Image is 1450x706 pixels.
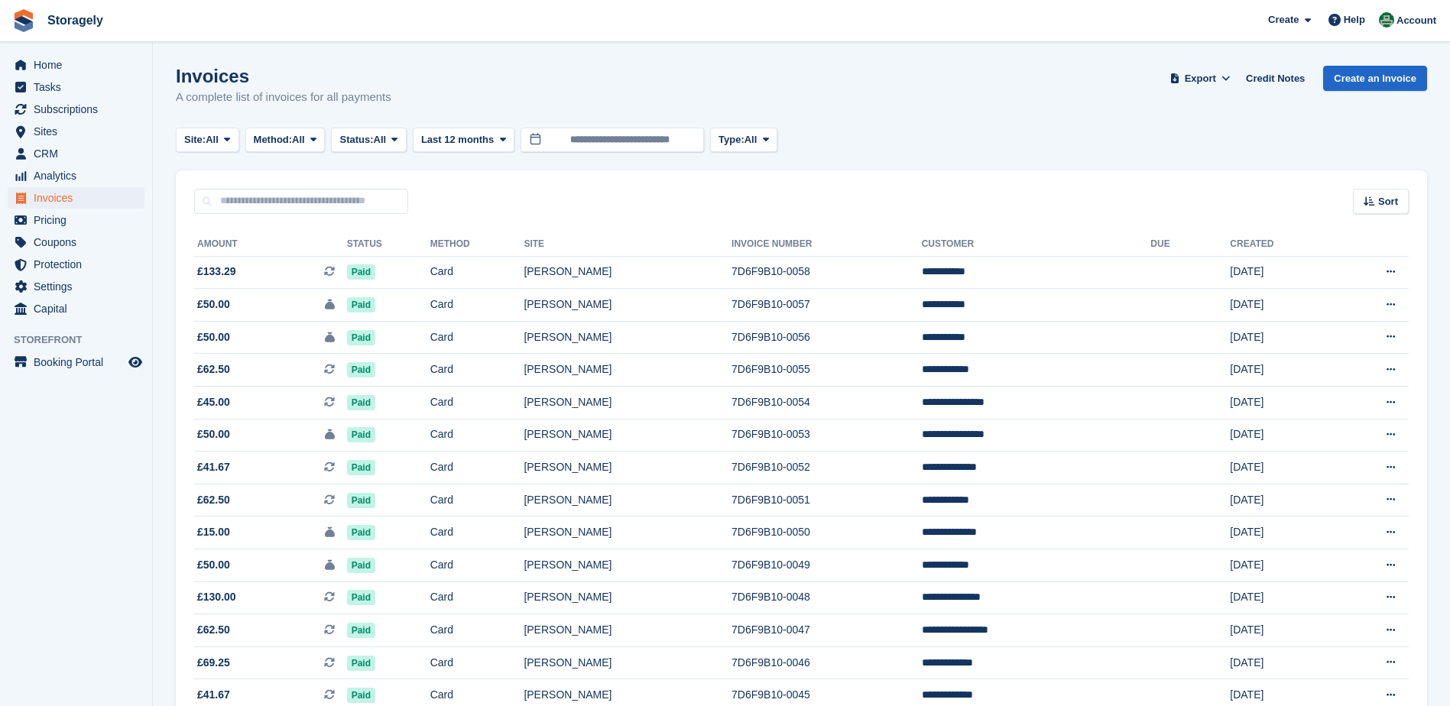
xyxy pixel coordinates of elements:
[347,362,375,377] span: Paid
[524,232,731,257] th: Site
[197,296,230,313] span: £50.00
[430,232,524,257] th: Method
[1230,354,1333,387] td: [DATE]
[34,351,125,373] span: Booking Portal
[347,525,375,540] span: Paid
[524,646,731,679] td: [PERSON_NAME]
[524,452,731,484] td: [PERSON_NAME]
[347,395,375,410] span: Paid
[347,264,375,280] span: Paid
[731,321,922,354] td: 7D6F9B10-0056
[331,128,406,153] button: Status: All
[8,187,144,209] a: menu
[8,351,144,373] a: menu
[184,132,206,147] span: Site:
[524,354,731,387] td: [PERSON_NAME]
[8,99,144,120] a: menu
[8,209,144,231] a: menu
[524,256,731,289] td: [PERSON_NAME]
[731,549,922,582] td: 7D6F9B10-0049
[194,232,347,257] th: Amount
[524,517,731,549] td: [PERSON_NAME]
[1240,66,1311,91] a: Credit Notes
[347,460,375,475] span: Paid
[1230,256,1333,289] td: [DATE]
[197,524,230,540] span: £15.00
[34,232,125,253] span: Coupons
[347,558,375,573] span: Paid
[1230,419,1333,452] td: [DATE]
[197,264,236,280] span: £133.29
[1185,71,1216,86] span: Export
[430,387,524,419] td: Card
[430,354,524,387] td: Card
[347,623,375,638] span: Paid
[719,132,744,147] span: Type:
[8,298,144,319] a: menu
[347,493,375,508] span: Paid
[430,614,524,647] td: Card
[374,132,387,147] span: All
[34,187,125,209] span: Invoices
[197,426,230,442] span: £50.00
[731,387,922,419] td: 7D6F9B10-0054
[8,276,144,297] a: menu
[1230,232,1333,257] th: Created
[347,297,375,313] span: Paid
[292,132,305,147] span: All
[197,589,236,605] span: £130.00
[347,688,375,703] span: Paid
[34,165,125,186] span: Analytics
[524,614,731,647] td: [PERSON_NAME]
[1166,66,1234,91] button: Export
[34,121,125,142] span: Sites
[197,655,230,671] span: £69.25
[347,656,375,671] span: Paid
[1230,646,1333,679] td: [DATE]
[197,394,230,410] span: £45.00
[731,232,922,257] th: Invoice Number
[176,128,239,153] button: Site: All
[731,419,922,452] td: 7D6F9B10-0053
[8,76,144,98] a: menu
[430,419,524,452] td: Card
[245,128,326,153] button: Method: All
[922,232,1151,257] th: Customer
[8,54,144,76] a: menu
[524,581,731,614] td: [PERSON_NAME]
[430,484,524,517] td: Card
[731,517,922,549] td: 7D6F9B10-0050
[1230,581,1333,614] td: [DATE]
[731,646,922,679] td: 7D6F9B10-0046
[524,484,731,517] td: [PERSON_NAME]
[430,517,524,549] td: Card
[731,256,922,289] td: 7D6F9B10-0058
[34,209,125,231] span: Pricing
[1230,387,1333,419] td: [DATE]
[197,492,230,508] span: £62.50
[176,89,391,106] p: A complete list of invoices for all payments
[731,581,922,614] td: 7D6F9B10-0048
[430,289,524,322] td: Card
[34,54,125,76] span: Home
[347,590,375,605] span: Paid
[710,128,777,153] button: Type: All
[430,549,524,582] td: Card
[731,614,922,647] td: 7D6F9B10-0047
[524,387,731,419] td: [PERSON_NAME]
[34,298,125,319] span: Capital
[176,66,391,86] h1: Invoices
[339,132,373,147] span: Status:
[1230,321,1333,354] td: [DATE]
[8,121,144,142] a: menu
[744,132,757,147] span: All
[197,687,230,703] span: £41.67
[197,329,230,345] span: £50.00
[34,99,125,120] span: Subscriptions
[524,289,731,322] td: [PERSON_NAME]
[347,427,375,442] span: Paid
[1230,484,1333,517] td: [DATE]
[1230,289,1333,322] td: [DATE]
[1150,232,1230,257] th: Due
[14,332,152,348] span: Storefront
